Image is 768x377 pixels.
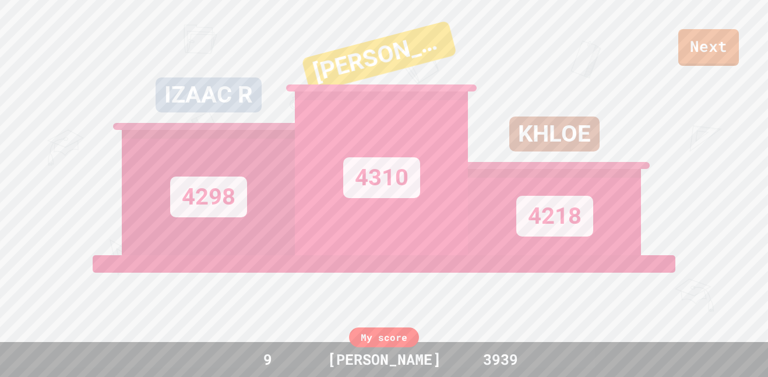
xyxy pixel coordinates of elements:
[301,20,457,93] div: [PERSON_NAME]
[457,348,544,371] div: 3939
[349,327,419,347] div: My score
[343,157,420,198] div: 4310
[678,29,739,66] a: Next
[224,348,311,371] div: 9
[156,77,262,112] div: IZAAC R
[509,117,600,151] div: KHLOE
[170,177,247,217] div: 4298
[516,196,593,237] div: 4218
[316,348,453,371] div: [PERSON_NAME]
